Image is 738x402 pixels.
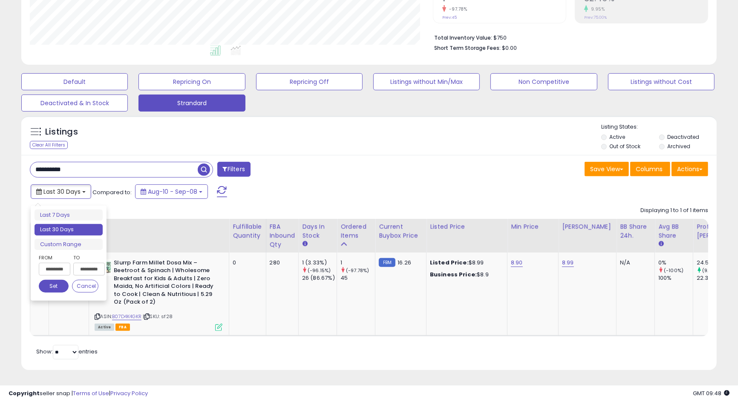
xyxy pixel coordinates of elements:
button: Repricing On [138,73,245,90]
li: $750 [434,32,702,42]
button: Non Competitive [490,73,597,90]
div: 0 [233,259,259,267]
a: Privacy Policy [110,389,148,397]
a: Terms of Use [73,389,109,397]
label: Active [609,133,625,141]
div: 26 (86.67%) [302,274,337,282]
button: Listings without Cost [608,73,715,90]
span: 2025-10-9 09:48 GMT [693,389,729,397]
a: 8.90 [511,258,523,267]
span: Show: entries [36,347,98,356]
div: Min Price [511,222,555,231]
small: (9.93%) [702,267,721,274]
button: Default [21,73,128,90]
button: Deactivated & In Stock [21,95,128,112]
div: Fulfillable Quantity [233,222,262,240]
div: $8.9 [430,271,501,279]
div: FBA inbound Qty [270,222,295,249]
div: $8.99 [430,259,501,267]
div: 280 [270,259,292,267]
b: Slurrp Farm Millet Dosa Mix – Beetroot & Spinach | Wholesome Breakfast for Kids & Adults | Zero M... [114,259,217,308]
div: Days In Stock [302,222,333,240]
small: Days In Stock. [302,240,307,248]
div: Title [92,222,225,231]
span: $0.00 [502,44,517,52]
small: (-97.78%) [346,267,369,274]
div: N/A [620,259,648,267]
strong: Copyright [9,389,40,397]
div: 0% [658,259,693,267]
button: Cancel [72,280,98,293]
button: Actions [672,162,708,176]
label: Deactivated [667,133,699,141]
li: Last 7 Days [35,210,103,221]
button: Columns [630,162,670,176]
b: Short Term Storage Fees: [434,44,501,52]
a: B07D4K4GKR [112,313,141,320]
div: Displaying 1 to 1 of 1 items [640,207,708,215]
small: (-100%) [664,267,683,274]
small: Avg BB Share. [658,240,663,248]
span: Aug-10 - Sep-08 [148,187,197,196]
small: Prev: 45 [442,15,457,20]
button: Save View [585,162,629,176]
span: Compared to: [92,188,132,196]
label: To [73,253,98,262]
div: Ordered Items [340,222,372,240]
div: 45 [340,274,375,282]
div: 100% [658,274,693,282]
h5: Listings [45,126,78,138]
button: Aug-10 - Sep-08 [135,184,208,199]
div: seller snap | | [9,390,148,398]
label: From [39,253,69,262]
div: Avg BB Share [658,222,689,240]
button: Filters [217,162,251,177]
span: FBA [115,324,130,331]
div: Listed Price [430,222,504,231]
span: Last 30 Days [43,187,81,196]
b: Business Price: [430,270,477,279]
small: (-96.15%) [308,267,331,274]
span: All listings currently available for purchase on Amazon [95,324,114,331]
li: Custom Range [35,239,103,250]
button: Set [39,280,69,293]
span: Columns [636,165,663,173]
div: [PERSON_NAME] [562,222,613,231]
button: Listings without Min/Max [373,73,480,90]
button: Last 30 Days [31,184,91,199]
div: ASIN: [95,259,222,330]
small: Prev: 75.00% [584,15,607,20]
div: 1 (3.33%) [302,259,337,267]
small: FBM [379,258,395,267]
label: Out of Stock [609,143,640,150]
label: Archived [667,143,690,150]
small: 9.95% [588,6,605,12]
span: 16.26 [398,258,411,267]
button: Repricing Off [256,73,363,90]
li: Last 30 Days [35,224,103,235]
p: Listing States: [601,123,717,131]
div: Current Buybox Price [379,222,423,240]
div: BB Share 24h. [620,222,651,240]
a: 8.99 [562,258,574,267]
div: Clear All Filters [30,141,68,149]
b: Total Inventory Value: [434,34,492,41]
button: Strandard [138,95,245,112]
div: 1 [340,259,375,267]
span: | SKU: sf28 [143,313,173,320]
small: -97.78% [446,6,467,12]
b: Listed Price: [430,258,469,267]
